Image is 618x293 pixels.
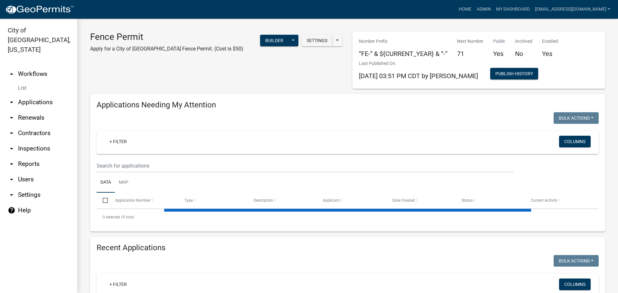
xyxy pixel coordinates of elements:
i: arrow_drop_down [8,191,15,199]
datatable-header-cell: Date Created [386,193,455,208]
h3: Fence Permit [90,32,243,42]
h5: No [515,50,532,58]
datatable-header-cell: Applicant [317,193,386,208]
button: Columns [559,136,591,147]
datatable-header-cell: Application Number [109,193,178,208]
i: arrow_drop_down [8,114,15,122]
h4: Applications Needing My Attention [97,100,599,110]
button: Bulk Actions [554,255,599,267]
h5: 71 [457,50,483,58]
span: Status [462,198,473,203]
span: 0 selected / [103,215,123,219]
span: Applicant [323,198,340,203]
a: Data [97,172,115,193]
p: Enabled [542,38,558,45]
p: Next Number [457,38,483,45]
i: arrow_drop_down [8,145,15,152]
span: Application Number [115,198,150,203]
wm-modal-confirm: Workflow Publish History [490,72,538,77]
h4: Recent Applications [97,243,599,252]
datatable-header-cell: Current Activity [525,193,594,208]
span: Description [254,198,273,203]
datatable-header-cell: Select [97,193,109,208]
button: Bulk Actions [554,112,599,124]
a: Admin [474,3,493,15]
p: Last Published On [359,60,478,67]
span: Type [184,198,193,203]
i: arrow_drop_down [8,98,15,106]
span: Current Activity [531,198,557,203]
a: Home [456,3,474,15]
p: Public [493,38,505,45]
h5: Yes [493,50,505,58]
a: + Filter [104,136,132,147]
a: [EMAIL_ADDRESS][DOMAIN_NAME] [532,3,613,15]
a: + Filter [104,279,132,290]
i: arrow_drop_up [8,70,15,78]
div: 0 total [97,209,599,225]
p: Archived [515,38,532,45]
h5: Yes [542,50,558,58]
i: arrow_drop_down [8,176,15,183]
i: arrow_drop_down [8,129,15,137]
span: [DATE] 03:51 PM CDT by [PERSON_NAME] [359,72,478,80]
i: help [8,206,15,214]
a: My Dashboard [493,3,532,15]
datatable-header-cell: Status [455,193,525,208]
p: Number Prefix [359,38,447,45]
datatable-header-cell: Description [248,193,317,208]
button: Publish History [490,68,538,79]
datatable-header-cell: Type [178,193,248,208]
p: Apply for a City of [GEOGRAPHIC_DATA] Fence Permit. (Cost is $50) [90,45,243,53]
button: Columns [559,279,591,290]
button: Settings [302,35,332,46]
span: Date Created [392,198,415,203]
a: Map [115,172,132,193]
h5: “FE-” & ${CURRENT_YEAR} & “-” [359,50,447,58]
i: arrow_drop_down [8,160,15,168]
input: Search for applications [97,159,513,172]
button: Builder [260,35,288,46]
